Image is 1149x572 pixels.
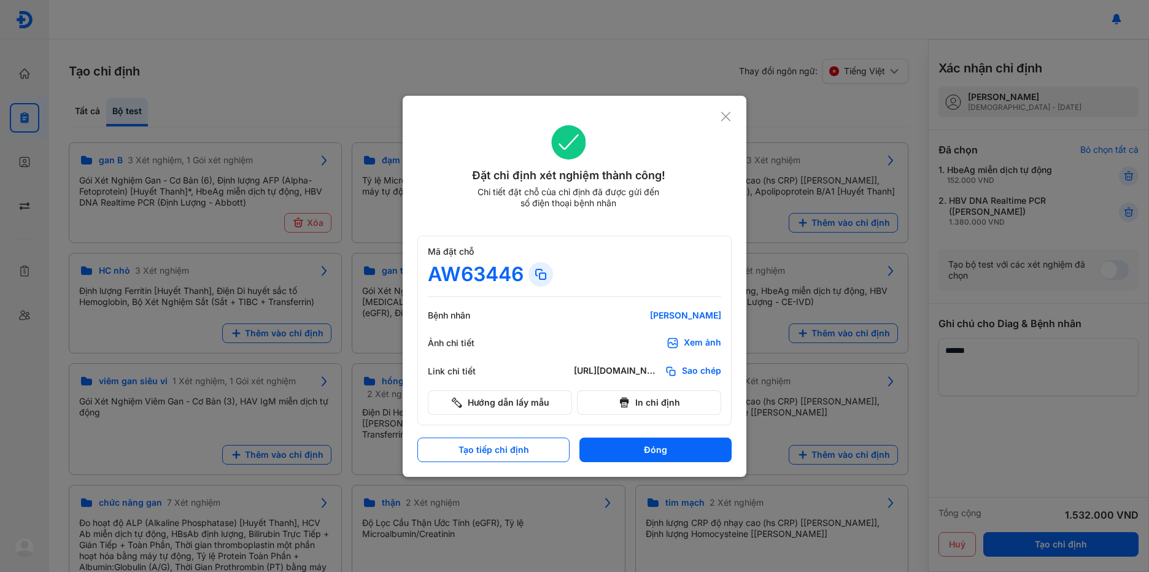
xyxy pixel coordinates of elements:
[574,365,660,377] div: [URL][DOMAIN_NAME]
[684,337,721,349] div: Xem ảnh
[417,167,720,184] div: Đặt chỉ định xét nghiệm thành công!
[577,390,721,415] button: In chỉ định
[682,365,721,377] span: Sao chép
[472,187,665,209] div: Chi tiết đặt chỗ của chỉ định đã được gửi đến số điện thoại bệnh nhân
[428,310,501,321] div: Bệnh nhân
[428,366,501,377] div: Link chi tiết
[574,310,721,321] div: [PERSON_NAME]
[428,338,501,349] div: Ảnh chi tiết
[428,390,572,415] button: Hướng dẫn lấy mẫu
[428,246,721,257] div: Mã đặt chỗ
[428,262,524,287] div: AW63446
[417,438,570,462] button: Tạo tiếp chỉ định
[579,438,732,462] button: Đóng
